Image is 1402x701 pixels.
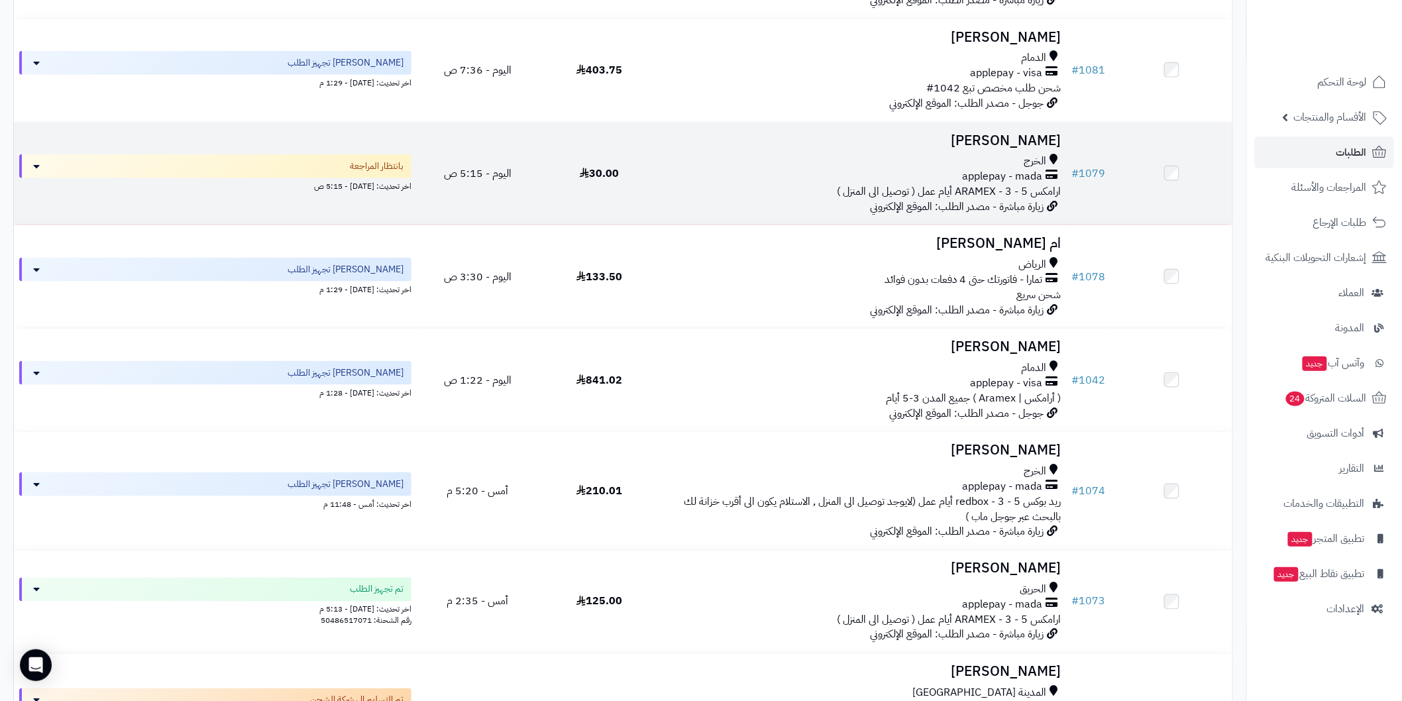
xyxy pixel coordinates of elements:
[912,686,1046,701] span: المدينة [GEOGRAPHIC_DATA]
[447,594,508,610] span: أمس - 2:35 م
[288,263,404,276] span: [PERSON_NAME] تجهيز الطلب
[962,169,1042,184] span: applepay - mada
[19,282,411,296] div: اخر تحديث: [DATE] - 1:29 م
[666,339,1061,354] h3: [PERSON_NAME]
[970,66,1042,81] span: applepay - visa
[1021,360,1046,376] span: الدمام
[444,62,512,78] span: اليوم - 7:36 ص
[1071,594,1105,610] a: #1073
[962,479,1042,494] span: applepay - mada
[1255,312,1394,344] a: المدونة
[889,95,1044,111] span: جوجل - مصدر الطلب: الموقع الإلكتروني
[889,405,1044,421] span: جوجل - مصدر الطلب: الموقع الإلكتروني
[1024,154,1046,169] span: الخرج
[666,30,1061,45] h3: [PERSON_NAME]
[321,615,411,627] span: رقم الشحنة: 50486517071
[1255,242,1394,274] a: إشعارات التحويلات البنكية
[1303,356,1327,371] span: جديد
[1274,567,1299,582] span: جديد
[1071,269,1079,285] span: #
[1255,593,1394,625] a: الإعدادات
[1327,600,1365,618] span: الإعدادات
[1292,178,1367,197] span: المراجعات والأسئلة
[288,366,404,380] span: [PERSON_NAME] تجهيز الطلب
[1255,488,1394,519] a: التطبيقات والخدمات
[1071,594,1079,610] span: #
[1255,136,1394,168] a: الطلبات
[288,478,404,491] span: [PERSON_NAME] تجهيز الطلب
[926,80,1061,96] span: شحن طلب مخصص تبع 1042#
[576,594,622,610] span: 125.00
[1312,13,1389,40] img: logo-2.png
[1288,532,1313,547] span: جديد
[666,133,1061,148] h3: [PERSON_NAME]
[288,56,404,70] span: [PERSON_NAME] تجهيز الطلب
[19,496,411,510] div: اخر تحديث: أمس - 11:48 م
[870,523,1044,539] span: زيارة مباشرة - مصدر الطلب: الموقع الإلكتروني
[1071,166,1105,182] a: #1079
[1336,319,1365,337] span: المدونة
[19,385,411,399] div: اخر تحديث: [DATE] - 1:28 م
[576,372,622,388] span: 841.02
[1255,523,1394,555] a: تطبيق المتجرجديد
[580,166,619,182] span: 30.00
[1255,277,1394,309] a: العملاء
[576,269,622,285] span: 133.50
[886,390,1061,406] span: ( أرامكس | Aramex ) جميع المدن 3-5 أيام
[1071,372,1105,388] a: #1042
[1018,257,1046,272] span: الرياض
[350,160,404,173] span: بانتظار المراجعة
[1024,464,1046,479] span: الخرج
[1284,494,1365,513] span: التطبيقات والخدمات
[666,561,1061,576] h3: [PERSON_NAME]
[1071,62,1079,78] span: #
[870,199,1044,215] span: زيارة مباشرة - مصدر الطلب: الموقع الإلكتروني
[1301,354,1365,372] span: وآتس آب
[1287,529,1365,548] span: تطبيق المتجر
[870,302,1044,318] span: زيارة مباشرة - مصدر الطلب: الموقع الإلكتروني
[1266,248,1367,267] span: إشعارات التحويلات البنكية
[19,75,411,89] div: اخر تحديث: [DATE] - 1:29 م
[666,665,1061,680] h3: [PERSON_NAME]
[1273,565,1365,583] span: تطبيق نقاط البيع
[1318,73,1367,91] span: لوحة التحكم
[1020,582,1046,598] span: الحريق
[1307,424,1365,443] span: أدوات التسويق
[1339,284,1365,302] span: العملاء
[1285,389,1367,407] span: السلات المتروكة
[666,236,1061,251] h3: ام [PERSON_NAME]
[1071,483,1079,499] span: #
[19,602,411,616] div: اخر تحديث: [DATE] - 5:13 م
[447,483,508,499] span: أمس - 5:20 م
[684,494,1061,525] span: ريد بوكس redbox - 3 - 5 أيام عمل (لايوجد توصيل الى المنزل , الاستلام يكون الى أقرب خزانة لك بالبح...
[1340,459,1365,478] span: التقارير
[837,612,1061,628] span: ارامكس ARAMEX - 3 - 5 أيام عمل ( توصيل الى المنزل )
[350,583,404,596] span: تم تجهيز الطلب
[19,178,411,192] div: اخر تحديث: [DATE] - 5:15 ص
[962,598,1042,613] span: applepay - mada
[666,443,1061,458] h3: [PERSON_NAME]
[1336,143,1367,162] span: الطلبات
[1021,50,1046,66] span: الدمام
[1313,213,1367,232] span: طلبات الإرجاع
[1255,382,1394,414] a: السلات المتروكة24
[1255,417,1394,449] a: أدوات التسويق
[1255,347,1394,379] a: وآتس آبجديد
[1071,62,1105,78] a: #1081
[444,269,512,285] span: اليوم - 3:30 ص
[870,627,1044,643] span: زيارة مباشرة - مصدر الطلب: الموقع الإلكتروني
[1255,172,1394,203] a: المراجعات والأسئلة
[1294,108,1367,127] span: الأقسام والمنتجات
[1071,372,1079,388] span: #
[1255,207,1394,239] a: طلبات الإرجاع
[1016,287,1061,303] span: شحن سريع
[1255,66,1394,98] a: لوحة التحكم
[1071,483,1105,499] a: #1074
[1071,269,1105,285] a: #1078
[837,184,1061,199] span: ارامكس ARAMEX - 3 - 5 أيام عمل ( توصيل الى المنزل )
[1071,166,1079,182] span: #
[444,372,512,388] span: اليوم - 1:22 ص
[576,62,622,78] span: 403.75
[1285,391,1306,407] span: 24
[970,376,1042,391] span: applepay - visa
